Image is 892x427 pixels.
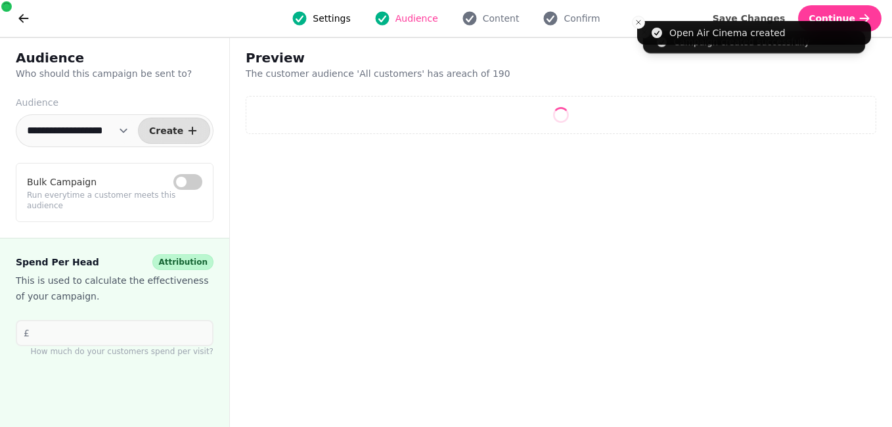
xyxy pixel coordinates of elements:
[27,190,202,211] p: Run everytime a customer meets this audience
[16,67,213,80] p: Who should this campaign be sent to?
[798,5,881,32] button: Continue
[152,254,213,270] div: Attribution
[702,5,796,32] button: Save Changes
[16,254,99,270] span: Spend Per Head
[246,67,582,80] p: The customer audience ' All customers ' has a reach of 190
[564,12,600,25] span: Confirm
[313,12,350,25] span: Settings
[27,174,97,190] label: Bulk Campaign
[483,12,520,25] span: Content
[16,346,213,357] p: How much do your customers spend per visit?
[138,118,210,144] button: Create
[16,49,213,67] h2: Audience
[246,49,498,67] h2: Preview
[11,5,37,32] button: go back
[395,12,438,25] span: Audience
[16,96,213,109] label: Audience
[632,16,645,29] button: Close toast
[669,26,786,39] div: Open Air Cinema created
[16,273,213,304] p: This is used to calculate the effectiveness of your campaign.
